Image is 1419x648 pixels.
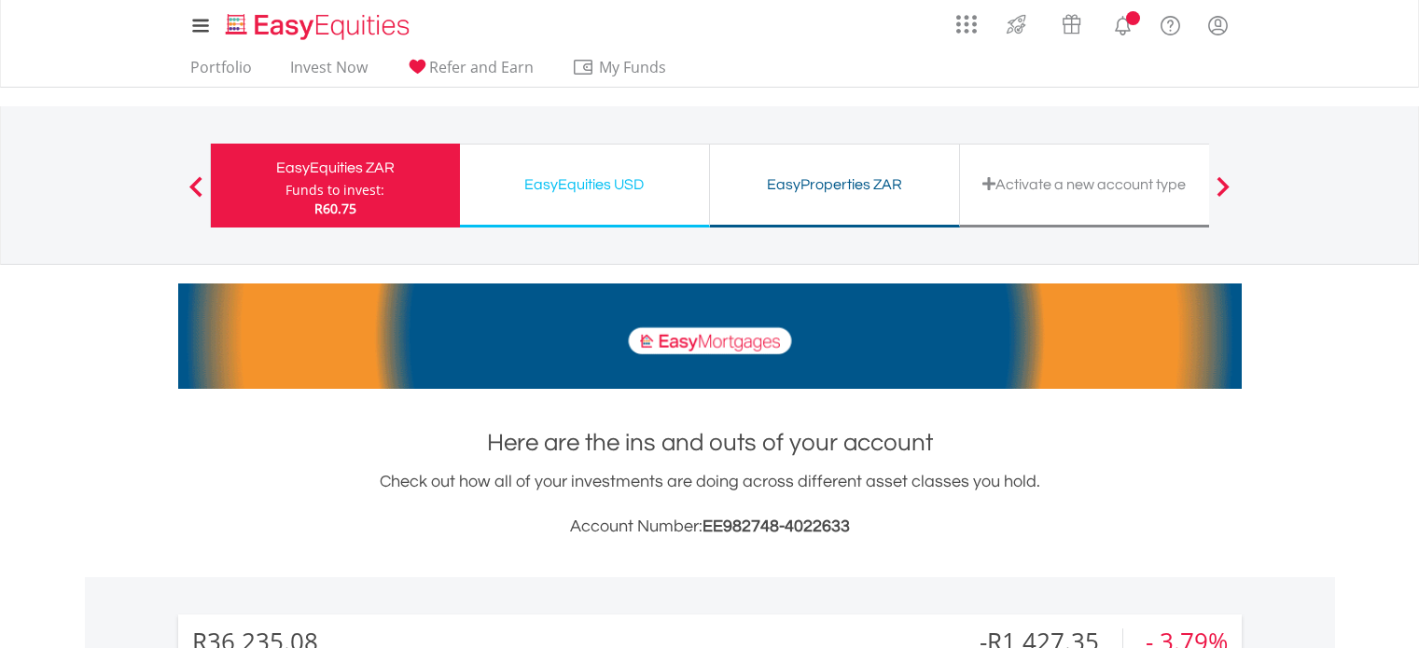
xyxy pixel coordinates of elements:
[703,517,850,535] span: EE982748-4022633
[183,58,259,87] a: Portfolio
[944,5,989,34] a: AppsGrid
[1056,9,1087,39] img: vouchers-v2.svg
[178,426,1242,460] h1: Here are the ins and outs of your account
[222,11,417,42] img: EasyEquities_Logo.png
[222,155,449,181] div: EasyEquities ZAR
[178,469,1242,540] div: Check out how all of your investments are doing across different asset classes you hold.
[283,58,375,87] a: Invest Now
[1194,5,1242,46] a: My Profile
[429,57,534,77] span: Refer and Earn
[178,283,1242,389] img: EasyMortage Promotion Banner
[1044,5,1099,39] a: Vouchers
[956,14,977,34] img: grid-menu-icon.svg
[314,200,356,217] span: R60.75
[285,181,384,200] div: Funds to invest:
[471,172,698,198] div: EasyEquities USD
[971,172,1198,198] div: Activate a new account type
[398,58,541,87] a: Refer and Earn
[572,55,694,79] span: My Funds
[1147,5,1194,42] a: FAQ's and Support
[721,172,948,198] div: EasyProperties ZAR
[218,5,417,42] a: Home page
[1099,5,1147,42] a: Notifications
[1001,9,1032,39] img: thrive-v2.svg
[178,514,1242,540] h3: Account Number:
